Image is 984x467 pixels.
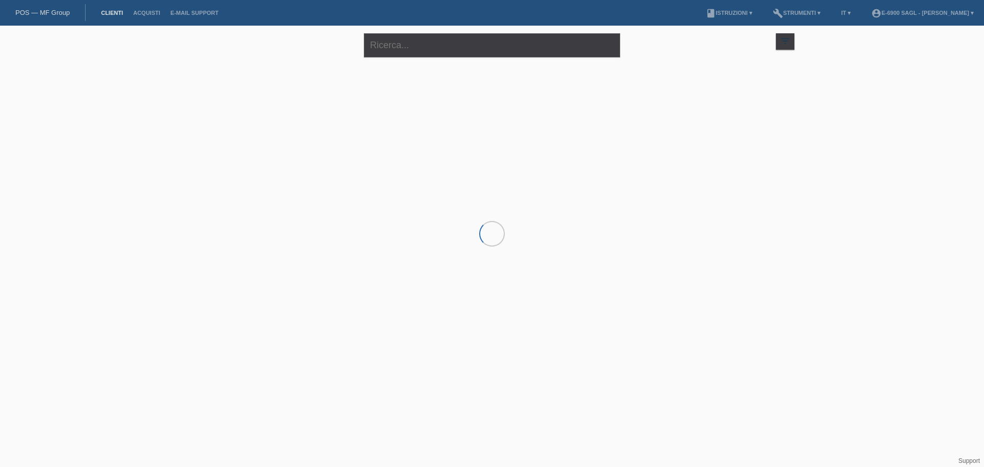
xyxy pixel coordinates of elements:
[958,457,980,464] a: Support
[96,10,128,16] a: Clienti
[871,8,881,18] i: account_circle
[701,10,757,16] a: bookIstruzioni ▾
[836,10,856,16] a: IT ▾
[768,10,826,16] a: buildStrumenti ▾
[706,8,716,18] i: book
[15,9,70,16] a: POS — MF Group
[166,10,224,16] a: E-mail Support
[773,8,783,18] i: build
[866,10,979,16] a: account_circleE-6900 Sagl - [PERSON_NAME] ▾
[128,10,166,16] a: Acquisti
[364,33,620,57] input: Ricerca...
[780,35,791,47] i: filter_list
